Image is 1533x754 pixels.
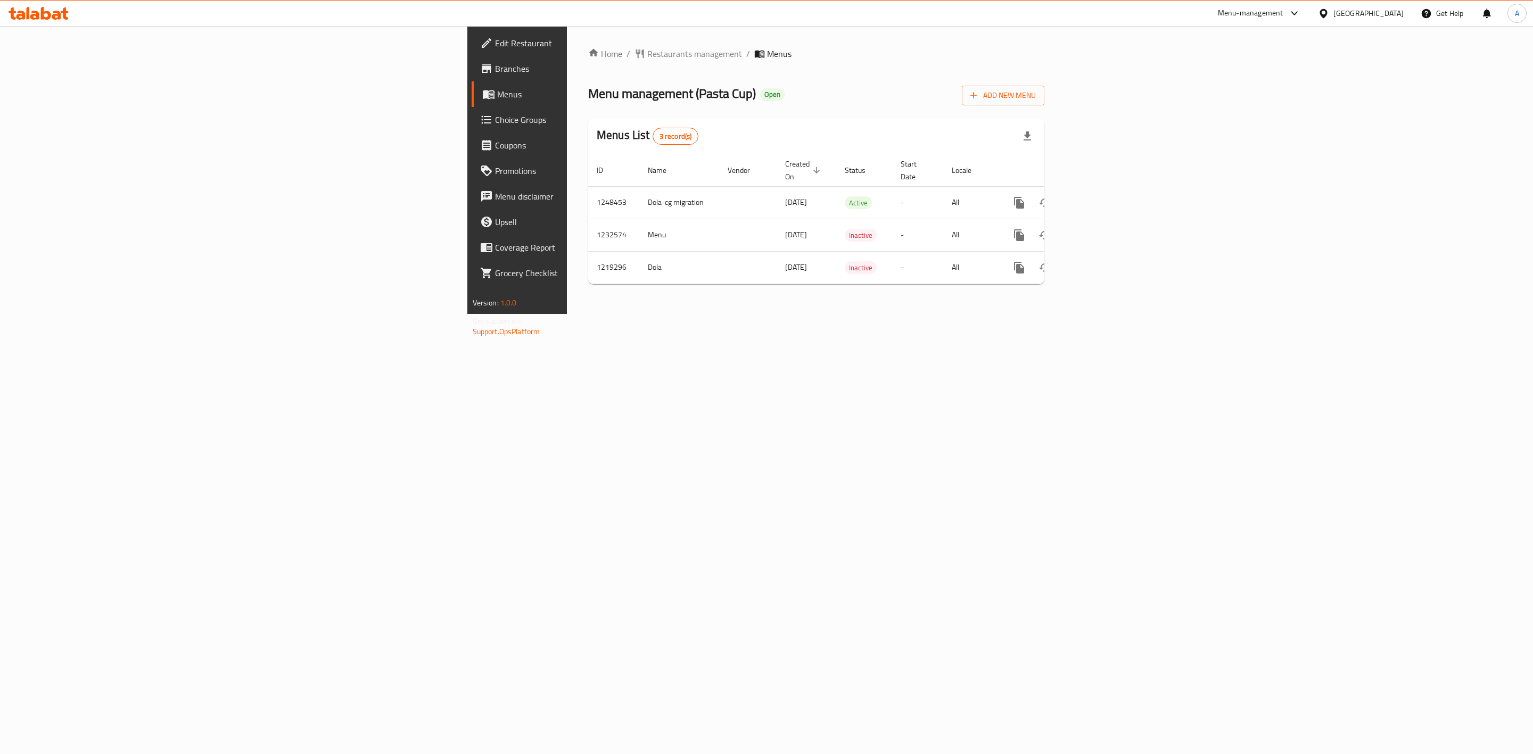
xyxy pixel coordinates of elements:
a: Menu disclaimer [472,184,723,209]
span: Menus [767,47,792,60]
span: Menu disclaimer [495,190,715,203]
h2: Menus List [597,127,698,145]
span: Inactive [845,229,877,242]
td: - [892,251,943,284]
span: [DATE] [785,195,807,209]
span: ID [597,164,617,177]
div: Menu-management [1218,7,1283,20]
span: Get support on: [473,314,522,328]
div: [GEOGRAPHIC_DATA] [1333,7,1404,19]
div: Inactive [845,261,877,274]
div: Export file [1015,123,1040,149]
span: Edit Restaurant [495,37,715,49]
span: Promotions [495,164,715,177]
a: Promotions [472,158,723,184]
a: Support.OpsPlatform [473,325,540,338]
span: Created On [785,158,823,183]
button: more [1007,255,1032,280]
button: Change Status [1032,190,1058,216]
th: Actions [998,154,1117,187]
a: Menus [472,81,723,107]
span: Grocery Checklist [495,267,715,279]
td: - [892,186,943,219]
a: Branches [472,56,723,81]
span: Locale [952,164,985,177]
button: more [1007,222,1032,248]
div: Active [845,196,872,209]
a: Coverage Report [472,235,723,260]
span: Menus [497,88,715,101]
span: Add New Menu [970,89,1036,102]
span: Active [845,197,872,209]
nav: breadcrumb [588,47,1044,60]
span: 3 record(s) [653,131,698,142]
a: Choice Groups [472,107,723,132]
span: 1.0.0 [500,296,517,310]
a: Grocery Checklist [472,260,723,286]
a: Upsell [472,209,723,235]
button: Add New Menu [962,86,1044,105]
div: Open [760,88,785,101]
a: Coupons [472,132,723,158]
button: more [1007,190,1032,216]
span: Open [760,90,785,99]
span: Choice Groups [495,113,715,126]
button: Change Status [1032,255,1058,280]
td: - [892,219,943,251]
span: Vendor [728,164,764,177]
li: / [746,47,750,60]
span: [DATE] [785,260,807,274]
span: Branches [495,62,715,75]
span: Upsell [495,216,715,228]
button: Change Status [1032,222,1058,248]
span: Version: [473,296,499,310]
td: All [943,251,998,284]
span: [DATE] [785,228,807,242]
span: A [1515,7,1519,19]
td: All [943,219,998,251]
a: Edit Restaurant [472,30,723,56]
span: Status [845,164,879,177]
span: Coupons [495,139,715,152]
div: Total records count [653,128,699,145]
span: Coverage Report [495,241,715,254]
span: Start Date [901,158,930,183]
table: enhanced table [588,154,1117,284]
span: Inactive [845,262,877,274]
td: All [943,186,998,219]
span: Name [648,164,680,177]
